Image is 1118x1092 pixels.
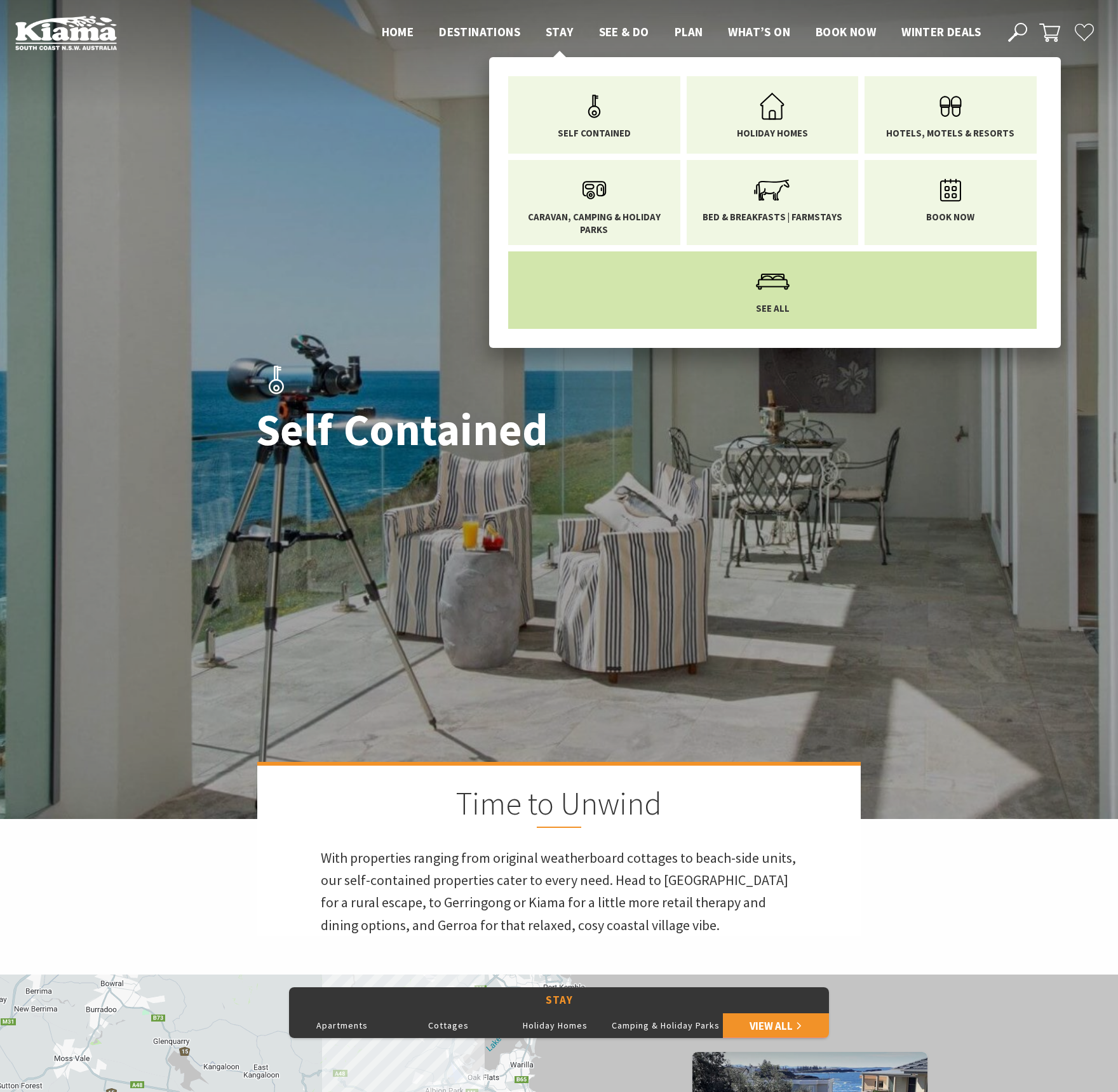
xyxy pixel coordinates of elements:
[518,211,671,236] span: Caravan, Camping & Holiday Parks
[502,1013,609,1038] button: Holiday Homes
[609,1013,723,1038] button: Camping & Holiday Parks
[703,211,842,223] span: Bed & Breakfasts | Farmstays
[675,24,703,39] span: Plan
[289,987,829,1013] button: Stay
[756,302,790,315] span: See All
[816,24,876,39] span: Book now
[546,24,574,39] span: Stay
[321,847,797,936] p: With properties ranging from original weatherboard cottages to beach-side units, our self-contain...
[256,406,615,455] h1: Self Contained
[886,127,1014,140] span: Hotels, Motels & Resorts
[439,24,520,39] span: Destinations
[369,22,993,43] nav: Main Menu
[737,127,808,140] span: Holiday Homes
[926,211,974,223] span: Book now
[321,785,797,828] h2: Time to Unwind
[396,1013,502,1038] button: Cottages
[728,24,790,39] span: What’s On
[901,24,981,39] span: Winter Deals
[558,127,631,140] span: Self Contained
[15,15,117,50] img: Kiama Logo
[599,24,649,39] span: See & Do
[723,1013,830,1038] a: View All
[382,24,414,39] span: Home
[289,1013,396,1038] button: Apartments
